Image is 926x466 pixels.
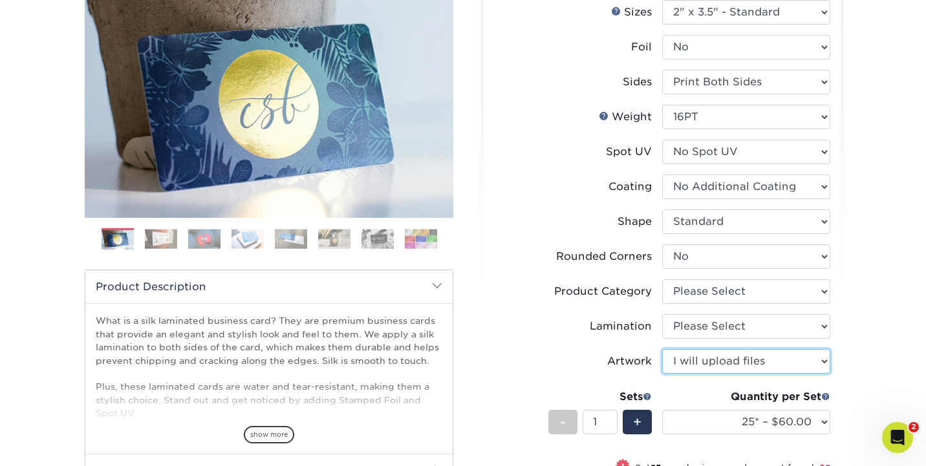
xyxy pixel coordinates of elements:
[882,422,913,453] iframe: Intercom live chat
[623,74,652,90] div: Sides
[662,389,830,405] div: Quantity per Set
[909,422,919,432] span: 2
[554,284,652,299] div: Product Category
[560,412,566,432] span: -
[633,412,641,432] span: +
[618,214,652,229] div: Shape
[188,229,221,249] img: Business Cards 03
[611,5,652,20] div: Sizes
[556,249,652,264] div: Rounded Corners
[599,109,652,125] div: Weight
[590,319,652,334] div: Lamination
[361,229,394,249] img: Business Cards 07
[405,229,437,249] img: Business Cards 08
[275,229,307,249] img: Business Cards 05
[3,427,110,461] iframe: Google Customer Reviews
[145,229,177,249] img: Business Cards 02
[608,179,652,195] div: Coating
[244,426,294,443] span: show more
[102,224,134,256] img: Business Cards 01
[548,389,652,405] div: Sets
[607,354,652,369] div: Artwork
[231,229,264,249] img: Business Cards 04
[631,39,652,55] div: Foil
[606,144,652,160] div: Spot UV
[85,270,453,303] h2: Product Description
[318,229,350,249] img: Business Cards 06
